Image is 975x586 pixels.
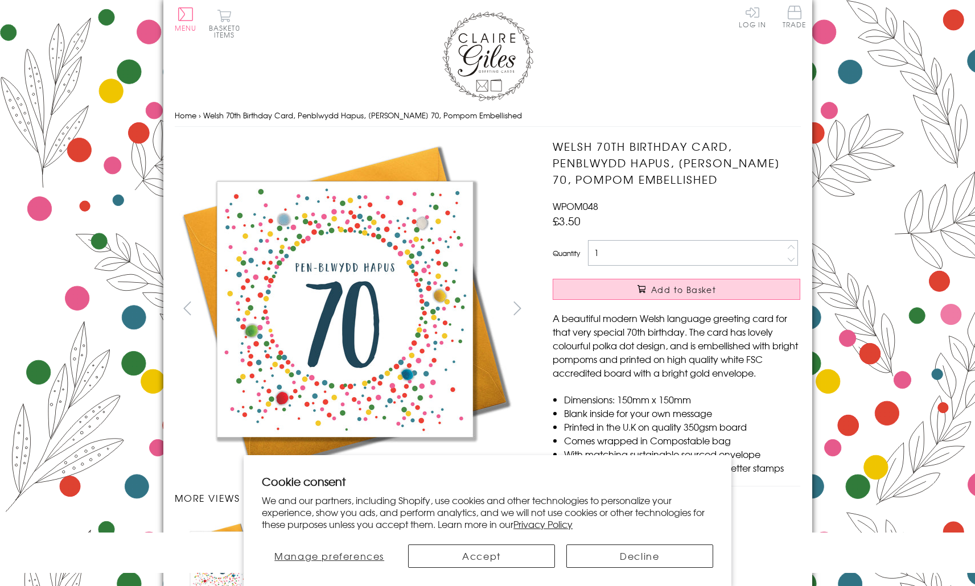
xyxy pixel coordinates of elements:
img: Claire Giles Greetings Cards [442,11,533,101]
span: Manage preferences [274,549,384,563]
button: Menu [175,7,197,31]
li: With matching sustainable sourced envelope [564,447,800,461]
h1: Welsh 70th Birthday Card, Penblwydd Hapus, [PERSON_NAME] 70, Pompom Embellished [553,138,800,187]
p: We and our partners, including Shopify, use cookies and other technologies to personalize your ex... [262,494,713,530]
span: 0 items [214,23,240,40]
p: A beautiful modern Welsh language greeting card for that very special 70th birthday. The card has... [553,311,800,379]
a: Trade [783,6,807,30]
span: £3.50 [553,213,581,229]
span: Menu [175,23,197,33]
img: Welsh 70th Birthday Card, Penblwydd Hapus, Dotty 70, Pompom Embellished [175,138,516,480]
button: Basket0 items [209,9,240,38]
li: Printed in the U.K on quality 350gsm board [564,420,800,434]
button: Add to Basket [553,279,800,300]
h2: Cookie consent [262,473,713,489]
a: Log In [739,6,766,28]
button: Accept [408,544,555,568]
nav: breadcrumbs [175,104,801,127]
h3: More views [175,491,530,505]
span: Add to Basket [651,284,716,295]
span: › [199,110,201,121]
span: Welsh 70th Birthday Card, Penblwydd Hapus, [PERSON_NAME] 70, Pompom Embellished [203,110,522,121]
button: Decline [566,544,713,568]
li: Dimensions: 150mm x 150mm [564,393,800,406]
a: Home [175,110,196,121]
span: Trade [783,6,807,28]
label: Quantity [553,248,580,258]
li: Blank inside for your own message [564,406,800,420]
button: prev [175,295,200,321]
li: Comes wrapped in Compostable bag [564,434,800,447]
button: Manage preferences [262,544,397,568]
a: Privacy Policy [513,517,573,531]
span: WPOM048 [553,199,598,213]
button: next [504,295,530,321]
